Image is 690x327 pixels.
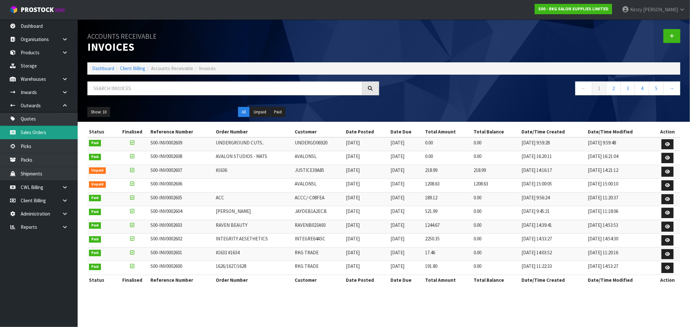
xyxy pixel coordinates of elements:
[149,247,214,261] td: S00-INV0002601
[389,81,681,97] nav: Page navigation
[520,220,586,234] td: [DATE] 14:39:41
[293,192,344,206] td: ACCC/-C08FEA
[575,81,592,95] a: ←
[423,206,472,220] td: 521.99
[520,137,586,151] td: [DATE] 9:59:28
[89,250,101,256] span: Paid
[389,151,423,165] td: [DATE]
[423,151,472,165] td: 0.00
[423,192,472,206] td: 189.12
[586,206,655,220] td: [DATE] 11:18:06
[344,151,389,165] td: [DATE]
[586,192,655,206] td: [DATE] 11:20:37
[89,181,106,188] span: Unpaid
[592,81,607,95] a: 1
[149,192,214,206] td: S00-INV0002605
[389,220,423,234] td: [DATE]
[149,127,214,137] th: Reference Number
[344,234,389,248] td: [DATE]
[606,81,621,95] a: 2
[389,247,423,261] td: [DATE]
[472,137,520,151] td: 0.00
[214,192,293,206] td: ACC
[214,127,293,137] th: Order Number
[520,206,586,220] td: [DATE] 9:45:21
[89,264,101,270] span: Paid
[293,261,344,275] td: RKG TRADE
[214,151,293,165] td: AVALON STUDIOS - MATS
[293,206,344,220] td: JAYDEB1A2ECB
[472,192,520,206] td: 0.00
[89,209,101,215] span: Paid
[389,192,423,206] td: [DATE]
[472,206,520,220] td: 0.00
[149,137,214,151] td: S00-INV0002609
[620,81,635,95] a: 3
[423,165,472,179] td: 218.99
[344,206,389,220] td: [DATE]
[344,275,389,285] th: Date Posted
[649,81,663,95] a: 5
[472,127,520,137] th: Total Balance
[344,261,389,275] td: [DATE]
[389,127,423,137] th: Date Due
[472,151,520,165] td: 0.00
[149,206,214,220] td: S00-INV0002604
[214,206,293,220] td: [PERSON_NAME]
[389,261,423,275] td: [DATE]
[87,107,110,117] button: Show: 10
[663,81,680,95] a: →
[655,127,680,137] th: Action
[87,127,116,137] th: Status
[472,234,520,248] td: 0.00
[89,140,101,146] span: Paid
[214,220,293,234] td: RAVEN BEAUTY
[149,275,214,285] th: Reference Number
[389,275,423,285] th: Date Due
[643,6,678,13] span: [PERSON_NAME]
[520,151,586,165] td: [DATE] 16:20:11
[344,165,389,179] td: [DATE]
[293,234,344,248] td: INTEGRE64A5C
[635,81,649,95] a: 4
[87,29,379,53] h1: Invoices
[149,165,214,179] td: S00-INV0002607
[270,107,285,117] button: Paid
[92,65,114,71] a: Dashboard
[238,107,249,117] button: All
[89,236,101,243] span: Paid
[293,179,344,193] td: AVALONSL
[520,247,586,261] td: [DATE] 14:03:52
[149,179,214,193] td: S00-INV0002606
[389,179,423,193] td: [DATE]
[293,247,344,261] td: RKG TRADE
[389,165,423,179] td: [DATE]
[87,32,157,41] small: Accounts Receivable
[423,220,472,234] td: 1244.67
[472,275,520,285] th: Total Balance
[520,261,586,275] td: [DATE] 11:22:33
[655,275,680,285] th: Action
[344,220,389,234] td: [DATE]
[472,165,520,179] td: 218.99
[149,151,214,165] td: S00-INV0002608
[214,165,293,179] td: #1636
[214,261,293,275] td: 1626/1627/1628
[423,247,472,261] td: 17.46
[423,234,472,248] td: 2250.35
[520,165,586,179] td: [DATE] 14:16:17
[89,222,101,229] span: Paid
[214,247,293,261] td: #1633 #1634
[520,275,586,285] th: Date/Time Created
[293,151,344,165] td: AVALONSL
[344,192,389,206] td: [DATE]
[586,275,655,285] th: Date/Time Modified
[389,206,423,220] td: [DATE]
[586,234,655,248] td: [DATE] 14:54:30
[520,192,586,206] td: [DATE] 9:56:24
[423,275,472,285] th: Total Amount
[472,247,520,261] td: 0.00
[472,261,520,275] td: 0.00
[586,247,655,261] td: [DATE] 11:20:16
[586,137,655,151] td: [DATE] 9:59:48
